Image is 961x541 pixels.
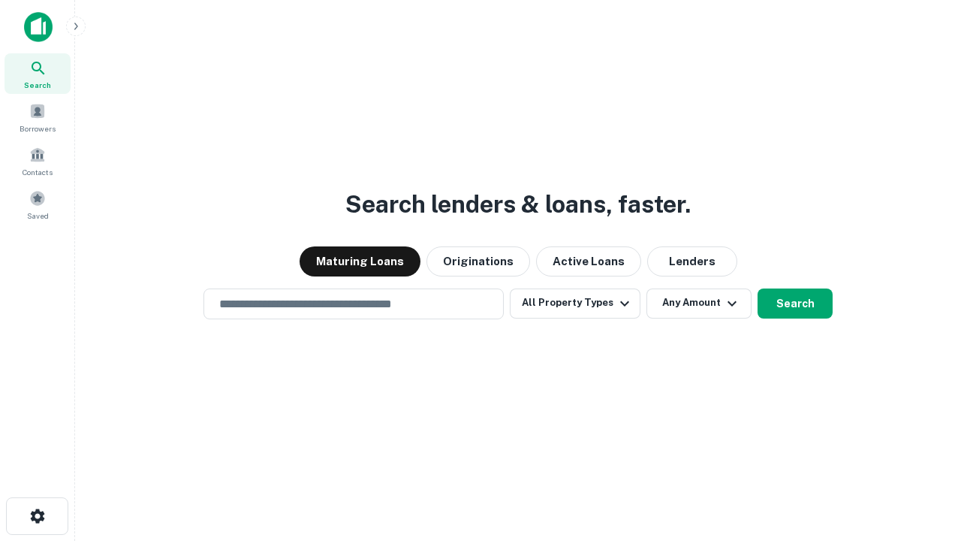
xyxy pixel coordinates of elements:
[27,210,49,222] span: Saved
[345,186,691,222] h3: Search lenders & loans, faster.
[24,12,53,42] img: capitalize-icon.png
[300,246,420,277] button: Maturing Loans
[24,79,51,91] span: Search
[20,122,56,134] span: Borrowers
[23,166,53,178] span: Contacts
[646,289,752,319] button: Any Amount
[510,289,640,319] button: All Property Types
[886,373,961,445] iframe: Chat Widget
[536,246,641,277] button: Active Loans
[5,184,71,225] a: Saved
[5,141,71,181] a: Contacts
[647,246,737,277] button: Lenders
[5,53,71,94] a: Search
[5,97,71,138] a: Borrowers
[758,289,833,319] button: Search
[426,246,530,277] button: Originations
